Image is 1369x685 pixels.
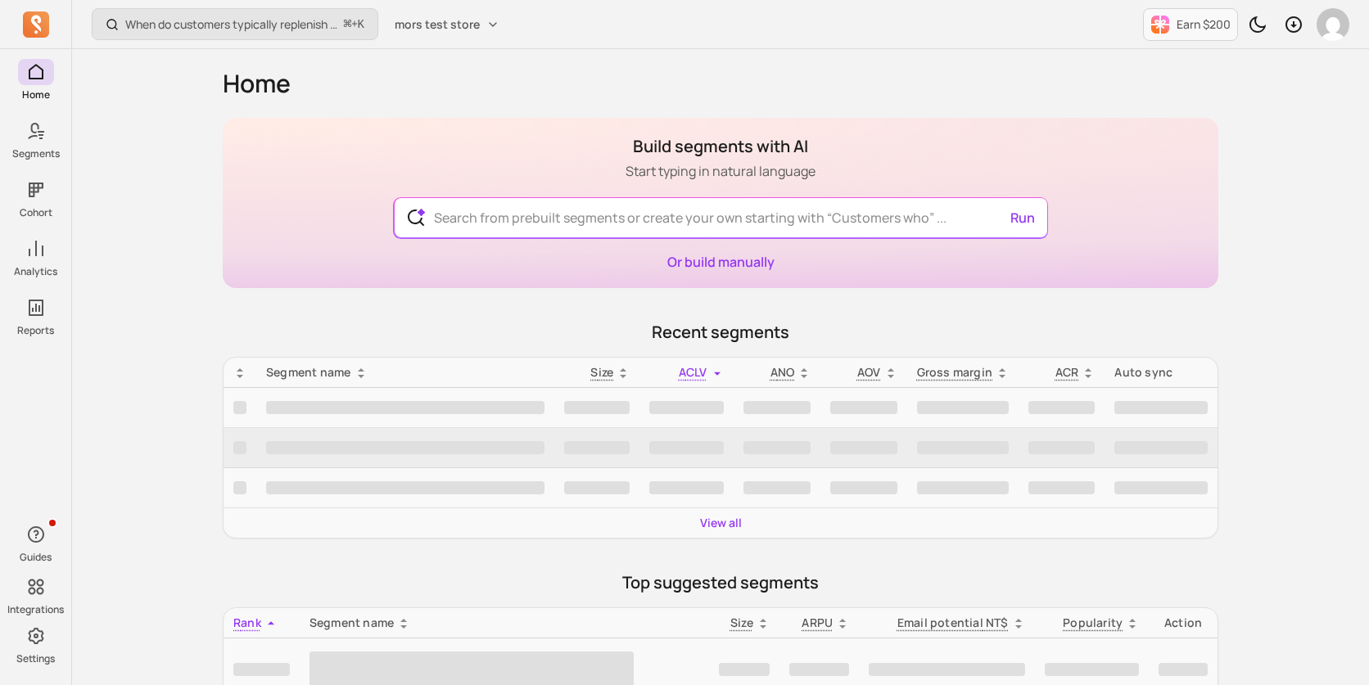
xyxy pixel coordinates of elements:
[649,401,723,414] span: ‌
[1241,8,1274,41] button: Toggle dark mode
[857,364,881,381] p: AOV
[1317,8,1349,41] img: avatar
[667,253,775,271] a: Or build manually
[1063,615,1123,631] p: Popularity
[1028,481,1095,494] span: ‌
[358,18,364,31] kbd: K
[421,198,1021,237] input: Search from prebuilt segments or create your own starting with “Customers who” ...
[917,481,1010,494] span: ‌
[1143,8,1238,41] button: Earn $200
[590,364,613,380] span: Size
[802,615,833,631] p: ARPU
[7,603,64,616] p: Integrations
[223,69,1218,98] h1: Home
[266,441,544,454] span: ‌
[20,551,52,564] p: Guides
[1055,364,1079,381] p: ACR
[1004,201,1041,234] button: Run
[233,615,261,630] span: Rank
[125,16,337,33] p: When do customers typically replenish a product?
[917,364,993,381] p: Gross margin
[770,364,795,380] span: ANO
[20,206,52,219] p: Cohort
[266,401,544,414] span: ‌
[233,401,246,414] span: ‌
[564,401,630,414] span: ‌
[830,441,897,454] span: ‌
[869,663,1024,676] span: ‌
[233,481,246,494] span: ‌
[266,364,544,381] div: Segment name
[1028,401,1095,414] span: ‌
[233,441,246,454] span: ‌
[626,161,816,181] p: Start typing in natural language
[223,571,1218,594] p: Top suggested segments
[917,441,1010,454] span: ‌
[1114,401,1208,414] span: ‌
[1114,441,1208,454] span: ‌
[1114,364,1208,381] div: Auto sync
[789,663,850,676] span: ‌
[1159,615,1208,631] div: Action
[626,135,816,158] h1: Build segments with AI
[344,16,364,33] span: +
[309,615,699,631] div: Segment name
[18,518,54,567] button: Guides
[385,10,509,39] button: mors test store
[343,15,352,35] kbd: ⌘
[743,441,811,454] span: ‌
[17,324,54,337] p: Reports
[730,615,753,630] span: Size
[1177,16,1231,33] p: Earn $200
[1159,663,1208,676] span: ‌
[700,515,742,531] a: View all
[22,88,50,101] p: Home
[233,663,290,676] span: ‌
[1028,441,1095,454] span: ‌
[266,481,544,494] span: ‌
[743,481,811,494] span: ‌
[649,481,723,494] span: ‌
[743,401,811,414] span: ‌
[16,652,55,665] p: Settings
[92,8,378,40] button: When do customers typically replenish a product?⌘+K
[395,16,480,33] span: mors test store
[830,401,897,414] span: ‌
[564,481,630,494] span: ‌
[830,481,897,494] span: ‌
[223,321,1218,344] p: Recent segments
[679,364,707,380] span: ACLV
[917,401,1010,414] span: ‌
[897,615,1009,631] p: Email potential NT$
[12,147,60,160] p: Segments
[564,441,630,454] span: ‌
[14,265,57,278] p: Analytics
[1114,481,1208,494] span: ‌
[1045,663,1140,676] span: ‌
[649,441,723,454] span: ‌
[719,663,770,676] span: ‌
